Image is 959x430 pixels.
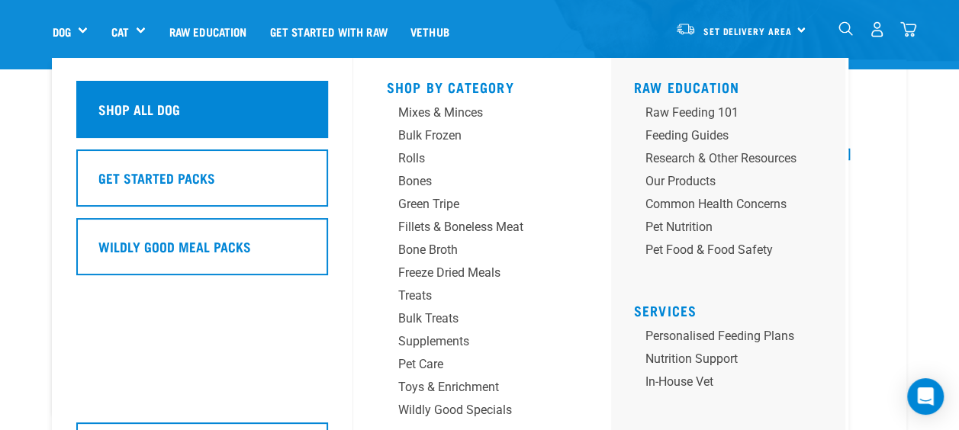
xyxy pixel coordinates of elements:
[634,241,833,264] a: Pet Food & Food Safety
[387,264,578,287] a: Freeze Dried Meals
[645,104,796,122] div: Raw Feeding 101
[259,1,399,62] a: Get started with Raw
[98,168,215,188] h5: Get Started Packs
[387,79,578,91] h5: Shop By Category
[387,310,578,332] a: Bulk Treats
[157,1,258,62] a: Raw Education
[645,241,796,259] div: Pet Food & Food Safety
[398,218,541,236] div: Fillets & Boneless Meat
[634,104,833,127] a: Raw Feeding 101
[76,81,328,149] a: Shop All Dog
[387,241,578,264] a: Bone Broth
[645,127,796,145] div: Feeding Guides
[398,241,541,259] div: Bone Broth
[634,327,833,350] a: Personalised Feeding Plans
[900,21,916,37] img: home-icon@2x.png
[398,172,541,191] div: Bones
[634,303,833,315] h5: Services
[387,401,578,424] a: Wildly Good Specials
[634,83,740,91] a: Raw Education
[98,99,180,119] h5: Shop All Dog
[387,218,578,241] a: Fillets & Boneless Meat
[398,378,541,396] div: Toys & Enrichment
[645,218,796,236] div: Pet Nutrition
[387,104,578,127] a: Mixes & Minces
[76,149,328,218] a: Get Started Packs
[703,28,792,34] span: Set Delivery Area
[399,1,461,62] a: Vethub
[838,21,853,36] img: home-icon-1@2x.png
[387,332,578,355] a: Supplements
[398,332,541,351] div: Supplements
[76,218,328,287] a: Wildly Good Meal Packs
[387,355,578,378] a: Pet Care
[53,23,71,40] a: Dog
[634,373,833,396] a: In-house vet
[398,104,541,122] div: Mixes & Minces
[398,401,541,419] div: Wildly Good Specials
[111,23,128,40] a: Cat
[98,236,251,256] h5: Wildly Good Meal Packs
[634,149,833,172] a: Research & Other Resources
[387,127,578,149] a: Bulk Frozen
[387,195,578,218] a: Green Tripe
[398,127,541,145] div: Bulk Frozen
[634,195,833,218] a: Common Health Concerns
[634,218,833,241] a: Pet Nutrition
[645,172,796,191] div: Our Products
[398,355,541,374] div: Pet Care
[634,172,833,195] a: Our Products
[387,172,578,195] a: Bones
[634,350,833,373] a: Nutrition Support
[869,21,885,37] img: user.png
[675,22,696,36] img: van-moving.png
[387,378,578,401] a: Toys & Enrichment
[398,310,541,328] div: Bulk Treats
[387,287,578,310] a: Treats
[907,378,944,415] div: Open Intercom Messenger
[398,149,541,168] div: Rolls
[634,127,833,149] a: Feeding Guides
[645,149,796,168] div: Research & Other Resources
[387,149,578,172] a: Rolls
[645,195,796,213] div: Common Health Concerns
[398,287,541,305] div: Treats
[398,195,541,213] div: Green Tripe
[398,264,541,282] div: Freeze Dried Meals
